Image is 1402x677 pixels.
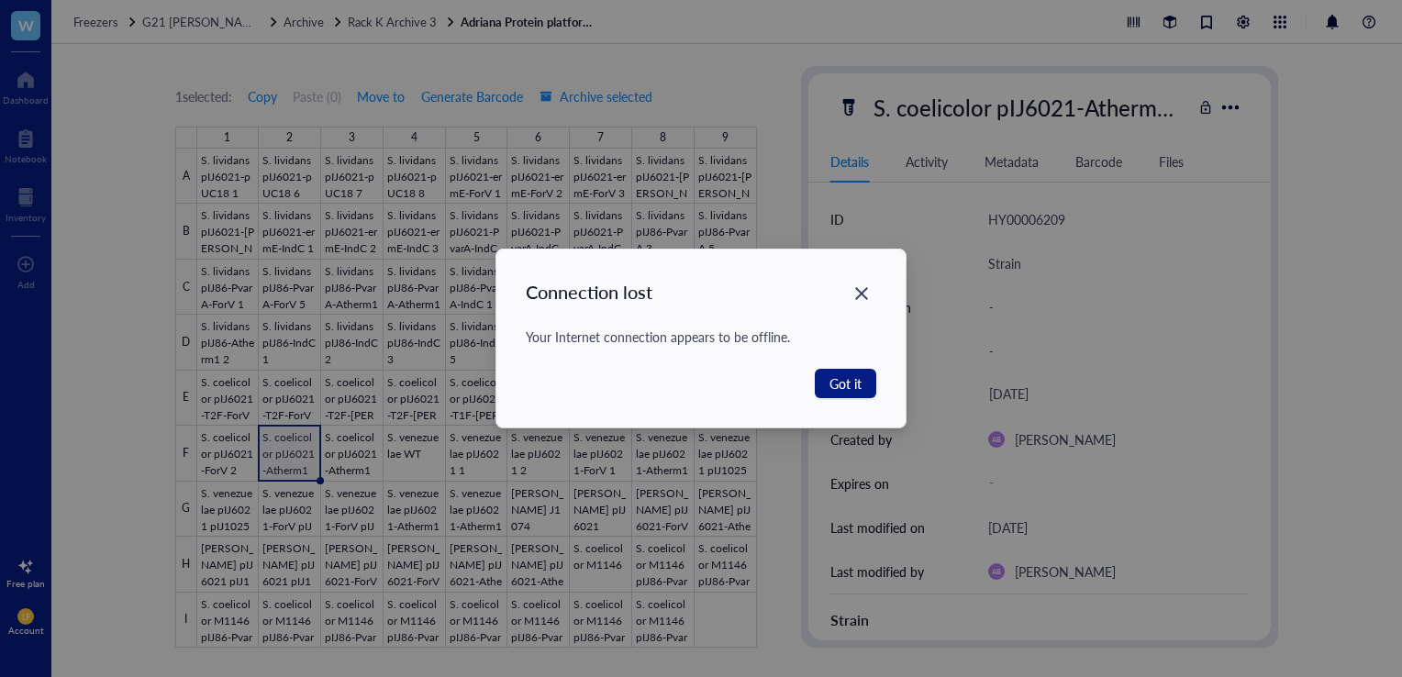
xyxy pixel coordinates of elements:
[526,327,876,347] div: Your Internet connection appears to be offline.
[829,373,862,394] span: Got it
[526,279,652,305] div: Connection lost
[815,369,876,398] button: Got it
[847,283,876,305] span: Close
[847,279,876,308] button: Close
